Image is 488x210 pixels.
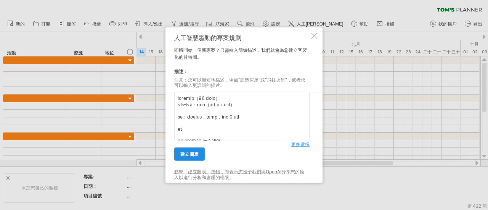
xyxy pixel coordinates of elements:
[291,141,310,148] a: 更多選擇
[174,47,307,59] font: 即將開始一個新專案？只需輸入簡短描述，我們就會為您建立客製化的甘特圖。
[174,169,304,180] font: 分享您的輸入
[174,147,205,161] a: 建立圖表
[291,141,310,147] font: 更多選擇
[174,77,305,88] font: 注意：您可以簡短地描述，例如“建造房屋”或“飛往火星”，或者您可以輸入更詳細的描述。
[174,34,241,41] font: 人工智慧驅動的專案規劃
[174,169,281,175] a: 點擊「建立圖表」按鈕，即表示您授予我們與OpenAI
[179,174,234,180] font: 以進行分析和處理的權限。
[180,151,199,157] font: 建立圖表
[174,68,188,74] font: 描述：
